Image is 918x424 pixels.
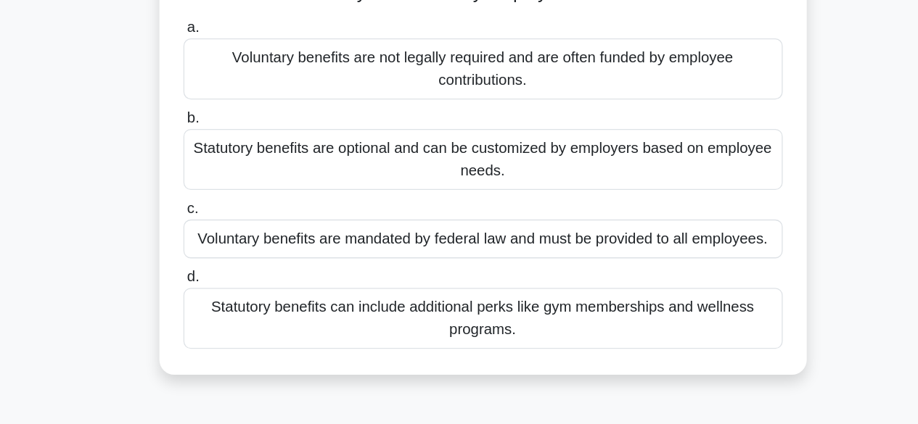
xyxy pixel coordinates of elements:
[224,172,694,203] div: Voluntary benefits are mandated by federal law and must be provided to all employees.
[227,15,237,28] span: a.
[227,157,236,170] span: c.
[224,226,694,274] div: Statutory benefits can include additional perks like gym memberships and wellness programs.
[227,211,237,223] span: d.
[224,101,694,149] div: Statutory benefits are optional and can be customized by employers based on employee needs.
[224,30,694,78] div: Voluntary benefits are not legally required and are often funded by employee contributions.
[227,86,237,99] span: b.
